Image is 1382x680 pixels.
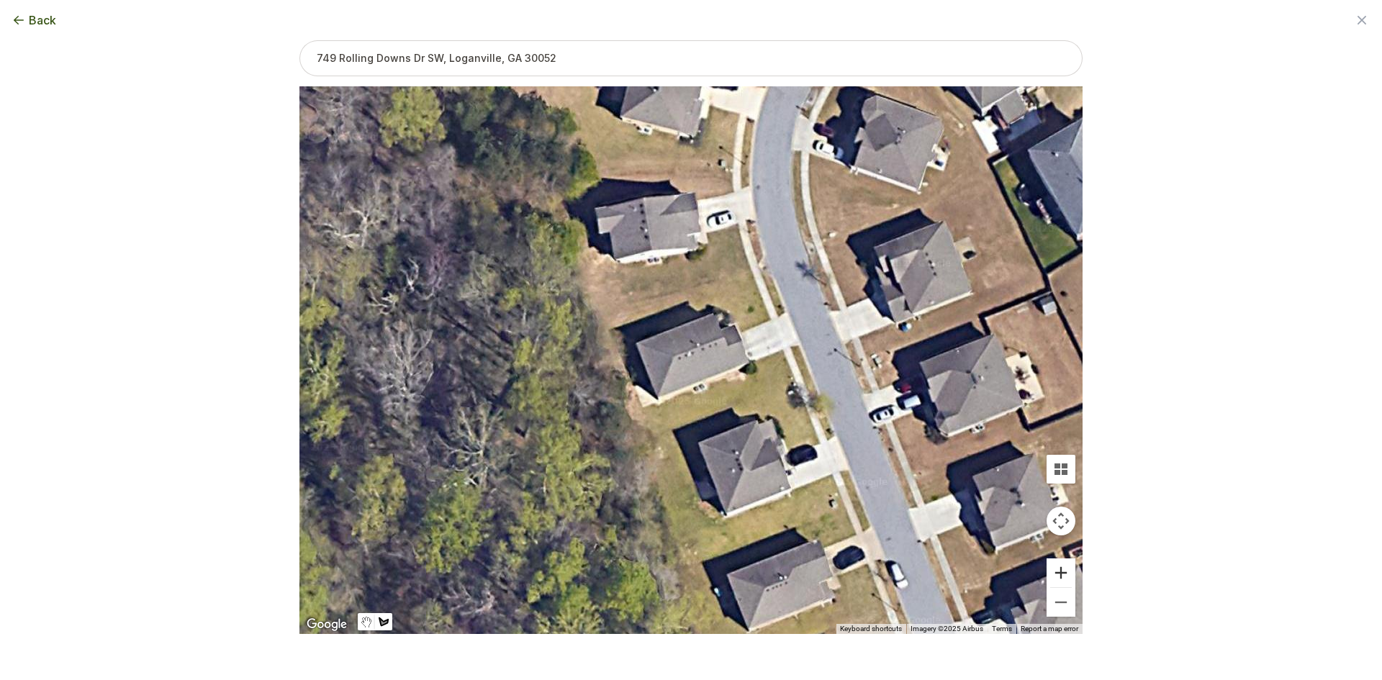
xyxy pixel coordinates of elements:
[358,613,375,630] button: Stop drawing
[303,615,351,634] a: Open this area in Google Maps (opens a new window)
[303,615,351,634] img: Google
[1021,625,1078,633] a: Report a map error
[1047,507,1075,535] button: Map camera controls
[29,12,56,29] span: Back
[375,613,392,630] button: Draw a shape
[12,12,56,29] button: Back
[299,40,1083,76] input: 749 Rolling Downs Dr SW, Loganville, GA 30052
[1047,558,1075,587] button: Zoom in
[840,624,902,634] button: Keyboard shortcuts
[1047,588,1075,617] button: Zoom out
[992,625,1012,633] a: Terms
[1047,455,1075,484] button: Tilt map
[911,625,983,633] span: Imagery ©2025 Airbus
